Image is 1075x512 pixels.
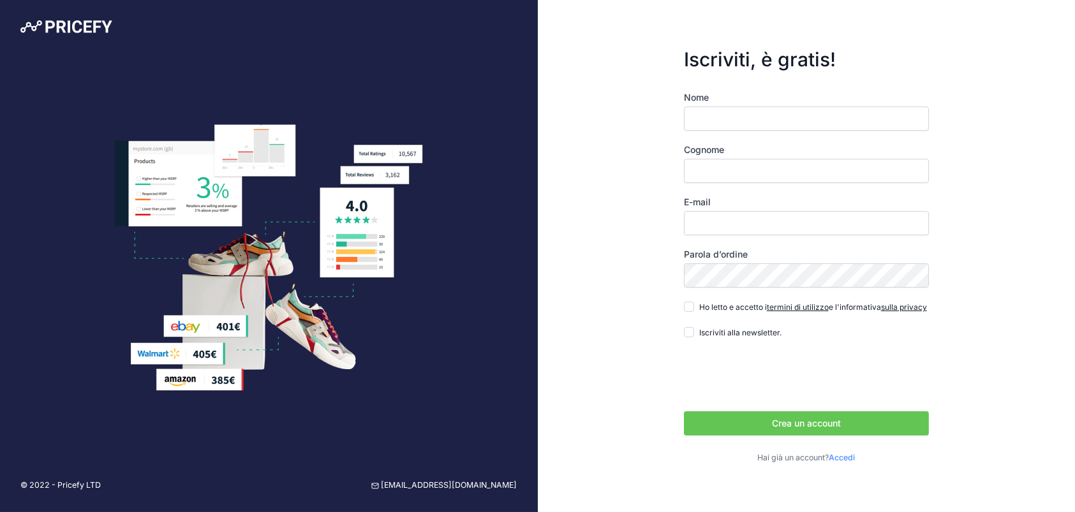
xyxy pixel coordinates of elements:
a: Accedi [829,453,855,462]
a: [EMAIL_ADDRESS][DOMAIN_NAME] [371,479,517,492]
label: E-mail [684,196,929,208]
h3: Iscriviti, è gratis! [684,48,929,71]
button: Crea un account [684,411,929,435]
label: Parola d’ordine [684,248,929,261]
a: sulla privacy [881,302,927,312]
label: Cognome [684,143,929,156]
a: termini di utilizzo [767,302,829,312]
iframe: reCAPTCHA [684,351,878,401]
span: Iscriviti alla newsletter. [699,328,782,337]
p: © 2022 - Pricefy LTD [20,479,101,492]
label: Nome [684,91,929,104]
font: [EMAIL_ADDRESS][DOMAIN_NAME] [382,480,517,490]
span: Ho letto e accetto i e l'informativa [699,302,927,312]
img: Prezzo [20,20,112,33]
font: Hai già un account? [757,453,855,462]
